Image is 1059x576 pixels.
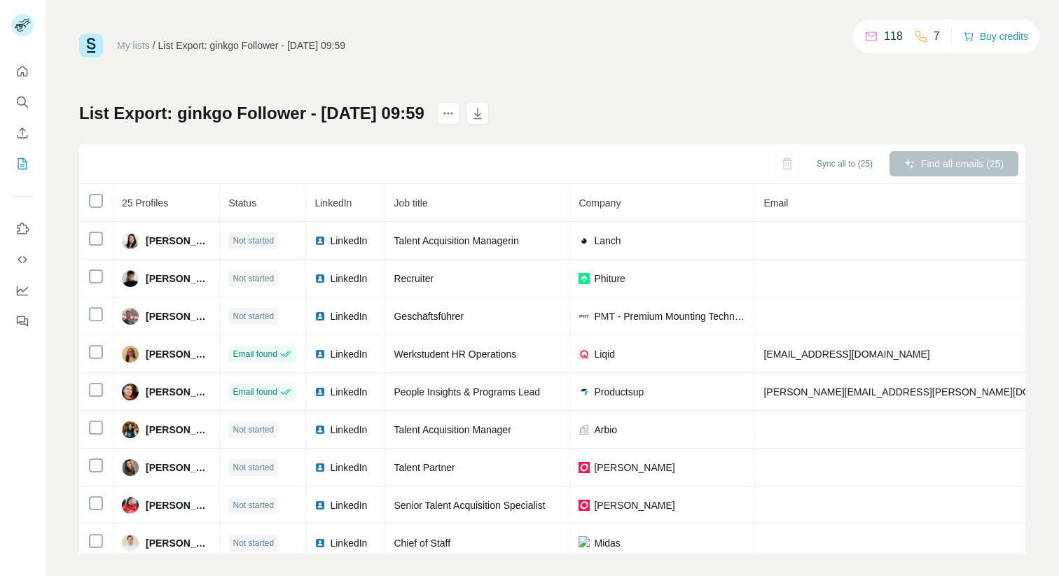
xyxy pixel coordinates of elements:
[579,311,590,322] img: company-logo
[11,90,34,115] button: Search
[330,461,367,475] span: LinkedIn
[330,536,367,550] span: LinkedIn
[233,310,274,323] span: Not started
[314,311,326,322] img: LinkedIn logo
[233,348,277,360] span: Email found
[594,536,620,550] span: Midas
[330,347,367,361] span: LinkedIn
[330,498,367,512] span: LinkedIn
[122,535,139,552] img: Avatar
[594,309,746,323] span: PMT - Premium Mounting Technologies
[314,349,326,360] img: LinkedIn logo
[146,272,211,286] span: [PERSON_NAME]
[394,197,427,209] span: Job title
[146,347,211,361] span: [PERSON_NAME]
[394,349,516,360] span: Werkstudent HR Operations
[394,538,450,549] span: Chief of Staff
[146,536,211,550] span: [PERSON_NAME]
[394,311,464,322] span: Geschäftsführer
[233,461,274,474] span: Not started
[146,498,211,512] span: [PERSON_NAME]
[394,235,518,246] span: Talent Acquisition Managerin
[158,38,345,52] div: List Export: ginkgo Follower - [DATE] 09:59
[233,537,274,549] span: Not started
[437,102,459,125] button: actions
[934,28,940,45] p: 7
[594,385,644,399] span: Productsup
[579,500,590,511] img: company-logo
[79,102,424,125] h1: List Export: ginkgo Follower - [DATE] 09:59
[807,153,882,174] button: Sync all to (25)
[330,272,367,286] span: LinkedIn
[122,197,168,209] span: 25 Profiles
[330,234,367,248] span: LinkedIn
[233,386,277,398] span: Email found
[233,272,274,285] span: Not started
[763,349,929,360] span: [EMAIL_ADDRESS][DOMAIN_NAME]
[594,272,625,286] span: Phiture
[394,500,545,511] span: Senior Talent Acquisition Specialist
[330,385,367,399] span: LinkedIn
[594,234,621,248] span: Lanch
[594,423,617,437] span: Arbio
[594,498,674,512] span: [PERSON_NAME]
[122,270,139,287] img: Avatar
[579,235,590,246] img: company-logo
[314,424,326,435] img: LinkedIn logo
[579,197,621,209] span: Company
[11,309,34,334] button: Feedback
[233,423,274,436] span: Not started
[579,536,590,550] img: company-logo
[11,247,34,272] button: Use Surfe API
[817,157,873,170] span: Sync all to (25)
[11,216,34,241] button: Use Surfe on LinkedIn
[884,28,903,45] p: 118
[763,197,788,209] span: Email
[394,462,455,473] span: Talent Partner
[594,347,615,361] span: Liqid
[122,384,139,400] img: Avatar
[314,386,326,398] img: LinkedIn logo
[146,309,211,323] span: [PERSON_NAME]
[122,346,139,363] img: Avatar
[314,500,326,511] img: LinkedIn logo
[963,27,1028,46] button: Buy credits
[314,273,326,284] img: LinkedIn logo
[233,234,274,247] span: Not started
[314,197,352,209] span: LinkedIn
[122,459,139,476] img: Avatar
[122,421,139,438] img: Avatar
[394,386,540,398] span: People Insights & Programs Lead
[122,232,139,249] img: Avatar
[117,40,150,51] a: My lists
[228,197,256,209] span: Status
[579,349,590,360] img: company-logo
[579,462,590,473] img: company-logo
[579,386,590,398] img: company-logo
[233,499,274,512] span: Not started
[122,308,139,325] img: Avatar
[314,538,326,549] img: LinkedIn logo
[394,424,511,435] span: Talent Acquisition Manager
[11,120,34,146] button: Enrich CSV
[330,423,367,437] span: LinkedIn
[146,385,211,399] span: [PERSON_NAME]
[146,234,211,248] span: [PERSON_NAME]
[146,461,211,475] span: [PERSON_NAME]
[11,59,34,84] button: Quick start
[594,461,674,475] span: [PERSON_NAME]
[11,151,34,176] button: My lists
[146,423,211,437] span: [PERSON_NAME]
[314,235,326,246] img: LinkedIn logo
[11,278,34,303] button: Dashboard
[122,497,139,514] img: Avatar
[330,309,367,323] span: LinkedIn
[314,462,326,473] img: LinkedIn logo
[579,273,590,284] img: company-logo
[79,34,103,57] img: Surfe Logo
[394,273,434,284] span: Recruiter
[153,38,155,52] li: /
